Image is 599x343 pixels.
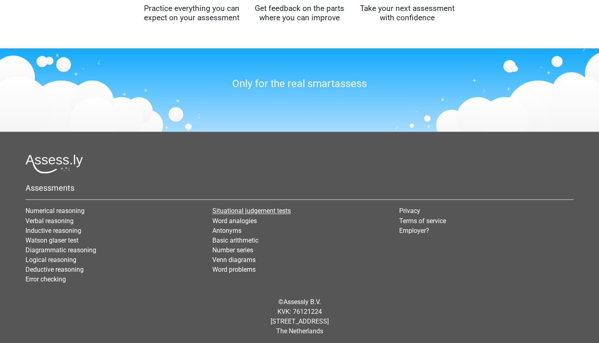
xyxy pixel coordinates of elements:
a: Inductive reasoning [25,226,81,234]
a: Assessly B.V. [284,298,321,305]
img: Assessly logo [25,154,83,173]
a: Error checking [25,275,66,283]
h3: Only for the real smartassess [144,77,455,90]
h5: Assessments [25,183,574,193]
a: Number series [212,246,253,254]
a: Antonyms [212,226,241,234]
a: Verbal reasoning [25,217,74,224]
a: Privacy [399,207,420,215]
h4: Take your next assessment with confidence [360,4,455,22]
a: Situational judgement tests [212,207,291,215]
a: Terms of service [399,217,446,224]
a: Watson glaser test [25,236,78,244]
a: Word analogies [212,217,257,224]
h4: Get feedback on the parts where you can improve [252,4,347,22]
a: Basic arithmetic [212,236,258,244]
a: Venn diagrams [212,256,256,263]
a: Logical reasoning [25,256,76,263]
a: Deductive reasoning [25,265,84,273]
a: Word problems [212,265,256,273]
h4: Practice everything you can expect on your assessment [144,4,240,22]
a: Numerical reasoning [25,207,85,215]
a: Diagrammatic reasoning [25,246,96,254]
div: © KVK: 76121224 [STREET_ADDRESS] The Netherlands [19,290,580,342]
a: Employer? [399,226,429,234]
